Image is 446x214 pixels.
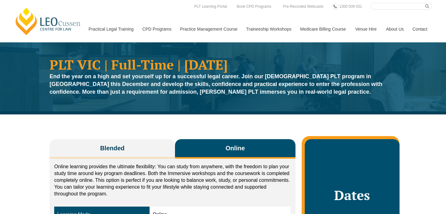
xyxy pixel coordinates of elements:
[235,3,273,10] a: Book CPD Programs
[351,16,381,42] a: Venue Hire
[50,58,396,71] h1: PLT VIC | Full-Time | [DATE]
[14,7,82,36] a: [PERSON_NAME] Centre for Law
[225,144,245,152] span: Online
[193,3,229,10] a: PLT Learning Portal
[54,163,291,197] p: Online learning provides the ultimate flexibility: You can study from anywhere, with the freedom ...
[50,73,383,95] strong: End the year on a high and set yourself up for a successful legal career. Join our [DEMOGRAPHIC_D...
[176,16,242,42] a: Practice Management Course
[381,16,408,42] a: About Us
[311,187,393,203] h2: Dates
[404,173,431,199] iframe: LiveChat chat widget
[84,16,138,42] a: Practical Legal Training
[408,16,432,42] a: Contact
[138,16,175,42] a: CPD Programs
[339,4,362,9] span: 1300 039 031
[100,144,125,152] span: Blended
[338,3,363,10] a: 1300 039 031
[242,16,295,42] a: Traineeship Workshops
[282,3,325,10] a: Pre-Recorded Webcasts
[295,16,351,42] a: Medicare Billing Course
